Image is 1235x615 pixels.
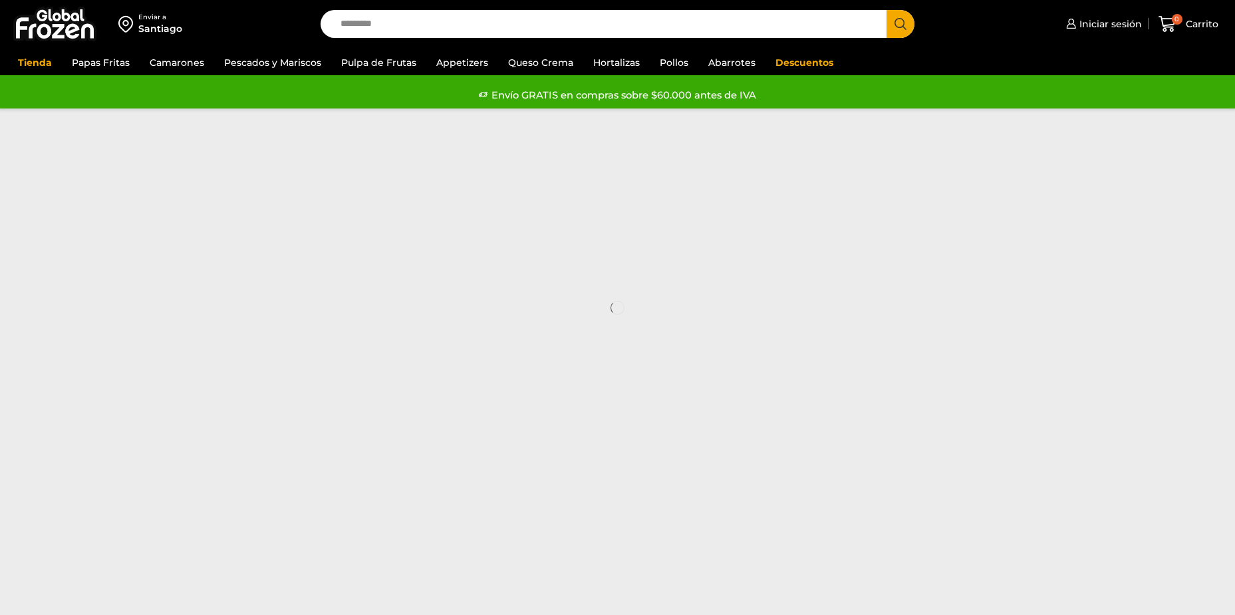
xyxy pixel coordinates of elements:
a: Iniciar sesión [1063,11,1142,37]
a: Pescados y Mariscos [217,50,328,75]
a: 0 Carrito [1155,9,1222,40]
a: Abarrotes [702,50,762,75]
span: Carrito [1182,17,1218,31]
a: Descuentos [769,50,840,75]
a: Pollos [653,50,695,75]
a: Queso Crema [501,50,580,75]
a: Tienda [11,50,59,75]
span: Iniciar sesión [1076,17,1142,31]
div: Enviar a [138,13,182,22]
span: 0 [1172,14,1182,25]
a: Camarones [143,50,211,75]
a: Pulpa de Frutas [335,50,423,75]
div: Santiago [138,22,182,35]
a: Hortalizas [587,50,646,75]
a: Papas Fritas [65,50,136,75]
button: Search button [887,10,914,38]
a: Appetizers [430,50,495,75]
img: address-field-icon.svg [118,13,138,35]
